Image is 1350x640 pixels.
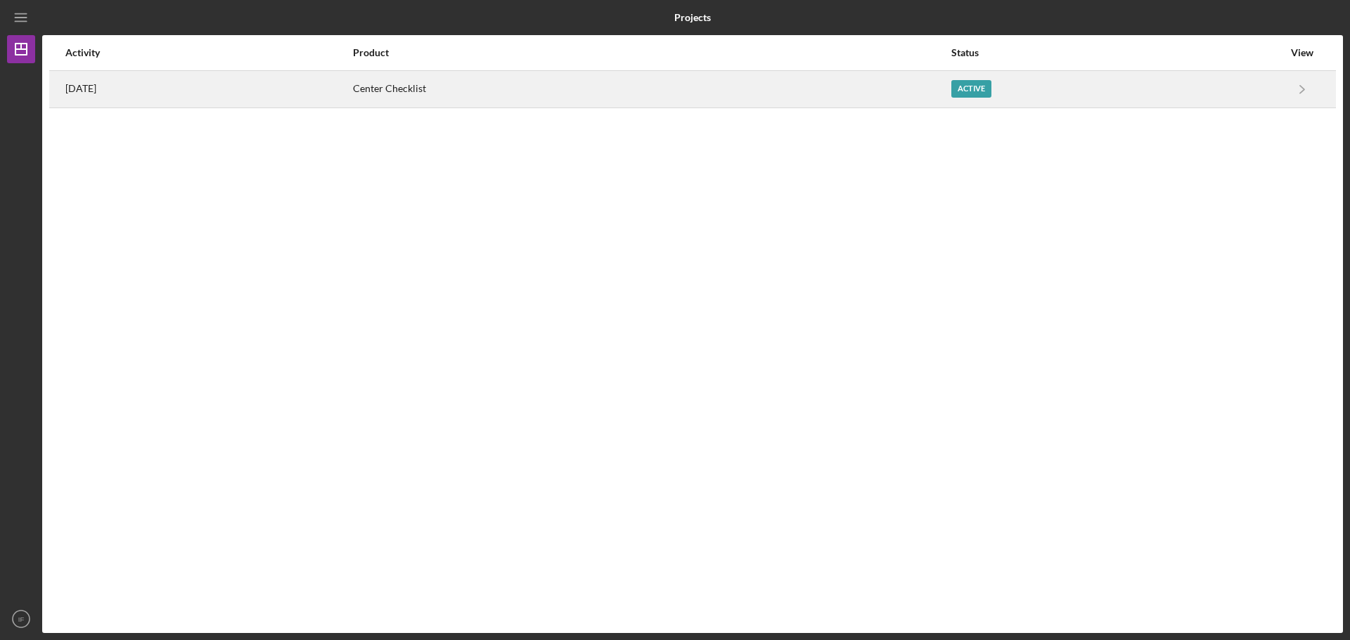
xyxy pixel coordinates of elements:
[18,615,25,623] text: IF
[65,47,352,58] div: Activity
[353,72,950,107] div: Center Checklist
[951,47,1283,58] div: Status
[353,47,950,58] div: Product
[65,83,96,94] time: 2025-08-08 17:41
[7,605,35,633] button: IF
[1285,47,1320,58] div: View
[951,80,991,98] div: Active
[674,12,711,23] b: Projects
